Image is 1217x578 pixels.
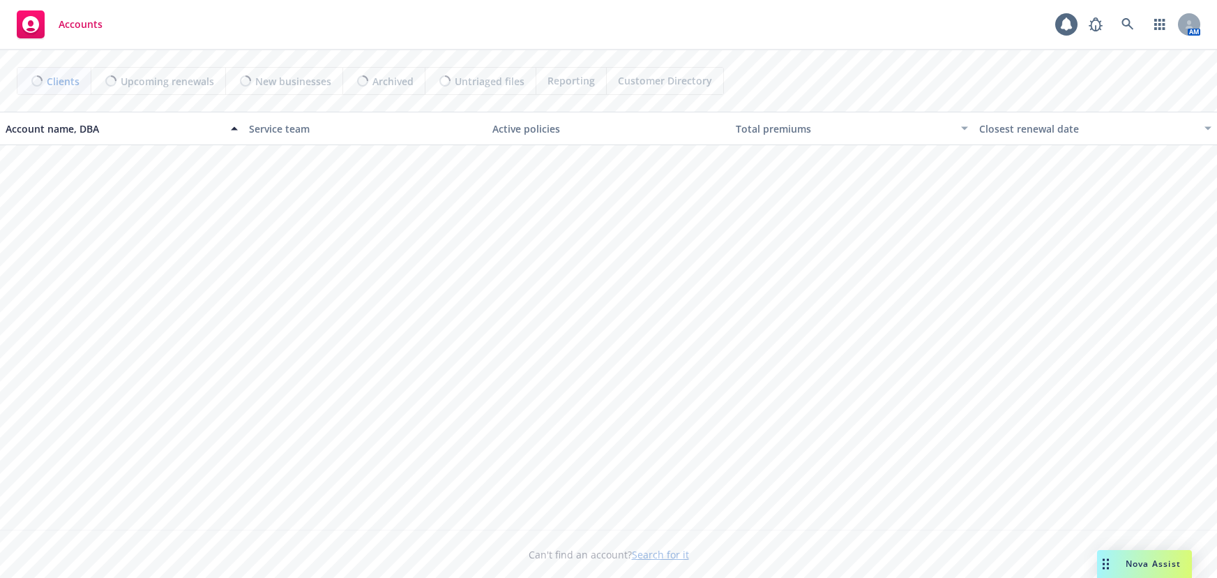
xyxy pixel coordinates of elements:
[1082,10,1110,38] a: Report a Bug
[121,74,214,89] span: Upcoming renewals
[255,74,331,89] span: New businesses
[618,73,712,88] span: Customer Directory
[11,5,108,44] a: Accounts
[736,121,953,136] div: Total premiums
[547,73,595,88] span: Reporting
[632,548,689,561] a: Search for it
[59,19,103,30] span: Accounts
[249,121,481,136] div: Service team
[730,112,974,145] button: Total premiums
[6,121,222,136] div: Account name, DBA
[372,74,414,89] span: Archived
[455,74,524,89] span: Untriaged files
[1146,10,1174,38] a: Switch app
[974,112,1217,145] button: Closest renewal date
[47,74,80,89] span: Clients
[529,547,689,562] span: Can't find an account?
[1097,550,1114,578] div: Drag to move
[492,121,725,136] div: Active policies
[979,121,1196,136] div: Closest renewal date
[1126,558,1181,570] span: Nova Assist
[243,112,487,145] button: Service team
[1114,10,1142,38] a: Search
[487,112,730,145] button: Active policies
[1097,550,1192,578] button: Nova Assist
